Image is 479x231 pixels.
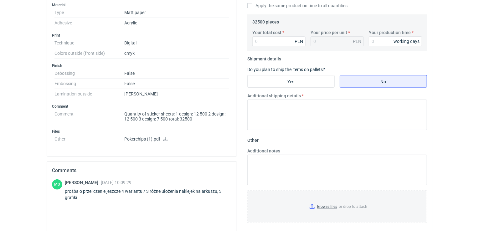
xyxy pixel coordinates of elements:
[247,135,259,143] legend: Other
[124,79,229,89] dd: False
[369,36,422,46] input: 0
[52,179,62,190] div: Maciej Sikora
[54,89,124,99] dt: Lamination outside
[124,48,229,59] dd: cmyk
[52,179,62,190] figcaption: MS
[52,3,232,8] h3: Material
[54,68,124,79] dt: Debossing
[247,67,325,72] label: Do you plan to ship the items on pallets?
[340,75,427,88] label: No
[124,136,229,142] p: Pokerchips (1).pdf
[54,38,124,48] dt: Technique
[52,129,232,134] h3: Files
[124,68,229,79] dd: False
[54,109,124,124] dt: Comment
[124,8,229,18] dd: Matt paper
[369,29,411,36] label: Your production time
[247,93,301,99] label: Additional shipping details
[54,8,124,18] dt: Type
[252,29,281,36] label: Your total cost
[124,89,229,99] dd: [PERSON_NAME]
[252,36,306,46] input: 0
[101,180,131,185] span: [DATE] 10:09:29
[353,38,361,44] div: PLN
[247,148,280,154] label: Additional notes
[65,180,101,185] span: [PERSON_NAME]
[52,167,232,174] h2: Comments
[124,109,229,124] dd: Quantity of sticker sheets: 1 design: 12 500 2 design: 12 500 3 design: 7 500 total: 32500
[248,191,427,223] label: or drop to attach
[52,63,232,68] h3: Finish
[247,3,348,9] label: Apply the same production time to all quantities
[247,75,335,88] label: Yes
[52,33,232,38] h3: Print
[54,134,124,146] dt: Other
[52,104,232,109] h3: Comment
[295,38,303,44] div: PLN
[54,79,124,89] dt: Embossing
[65,188,232,201] div: prośba o przeliczenie jeszcze 4 wariantu / 3 różne ułożenia naklejek na arkuszu, 3 grafiki
[311,29,347,36] label: Your price per unit
[124,18,229,28] dd: Acrylic
[124,38,229,48] dd: Digital
[394,38,420,44] div: working days
[54,18,124,28] dt: Adhesive
[54,48,124,59] dt: Colors outside (front side)
[252,17,279,24] legend: 32500 pieces
[247,54,281,61] legend: Shipment details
